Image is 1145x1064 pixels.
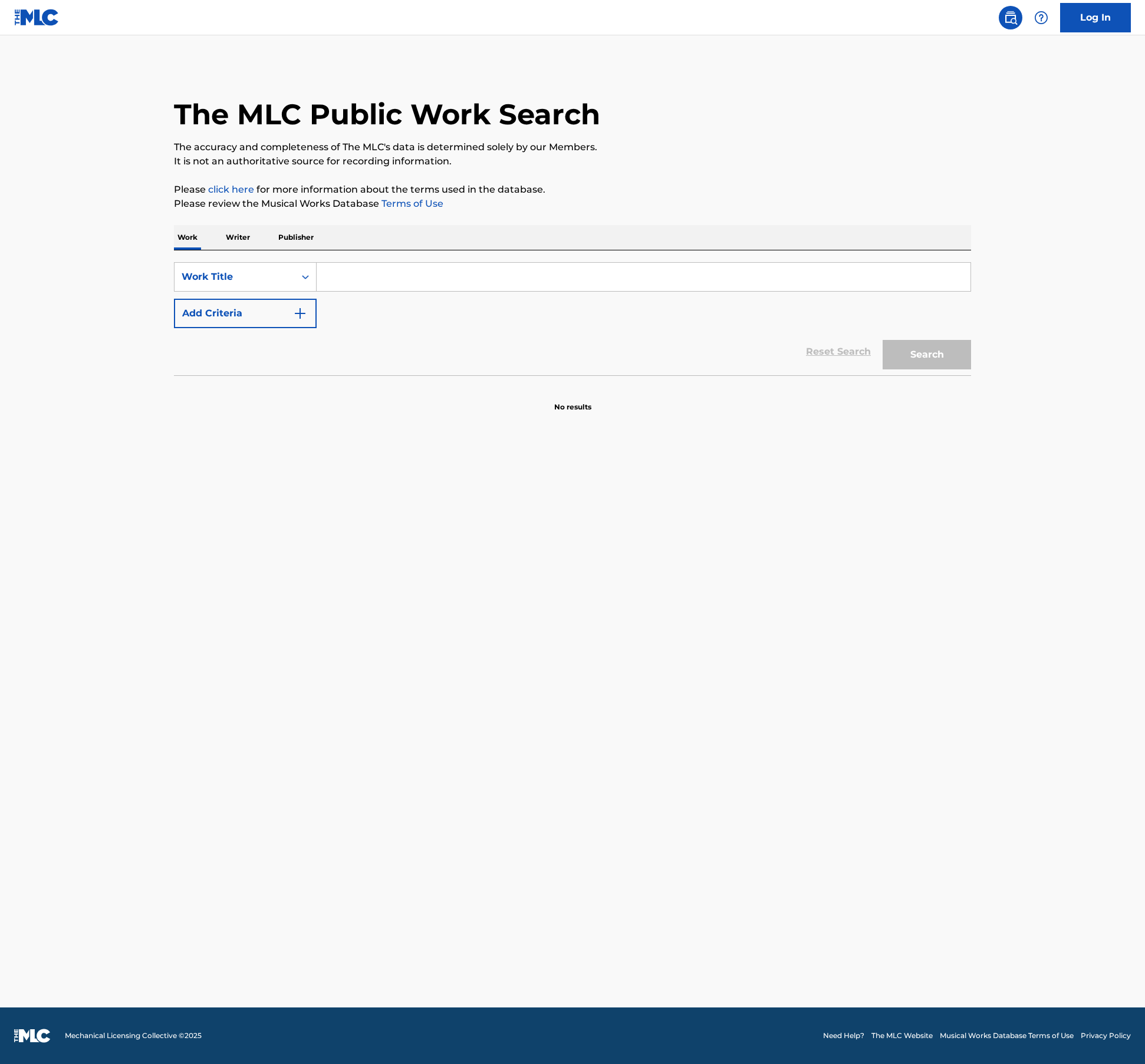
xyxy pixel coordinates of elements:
[940,1030,1074,1041] a: Musical Works Database Terms of Use
[293,306,307,320] img: 9d2ae6d4665cec9f34b9.svg
[999,6,1022,29] a: Public Search
[379,198,443,209] a: Terms of Use
[1060,3,1131,32] a: Log In
[174,154,971,168] p: It is not an authoritative source for recording information.
[174,262,971,375] form: Search Form
[14,1029,51,1043] img: logo
[174,299,317,328] button: Add Criteria
[554,388,591,412] p: No results
[14,9,60,26] img: MLC Logo
[1034,11,1048,25] img: help
[222,225,254,250] p: Writer
[65,1030,202,1041] span: Mechanical Licensing Collective © 2025
[208,184,254,195] a: click here
[275,225,317,250] p: Publisher
[182,270,288,284] div: Work Title
[1081,1030,1131,1041] a: Privacy Policy
[823,1030,864,1041] a: Need Help?
[1029,6,1053,29] div: Help
[174,140,971,154] p: The accuracy and completeness of The MLC's data is determined solely by our Members.
[871,1030,933,1041] a: The MLC Website
[174,197,971,211] p: Please review the Musical Works Database
[174,183,971,197] p: Please for more information about the terms used in the database.
[174,97,600,132] h1: The MLC Public Work Search
[1003,11,1018,25] img: search
[174,225,201,250] p: Work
